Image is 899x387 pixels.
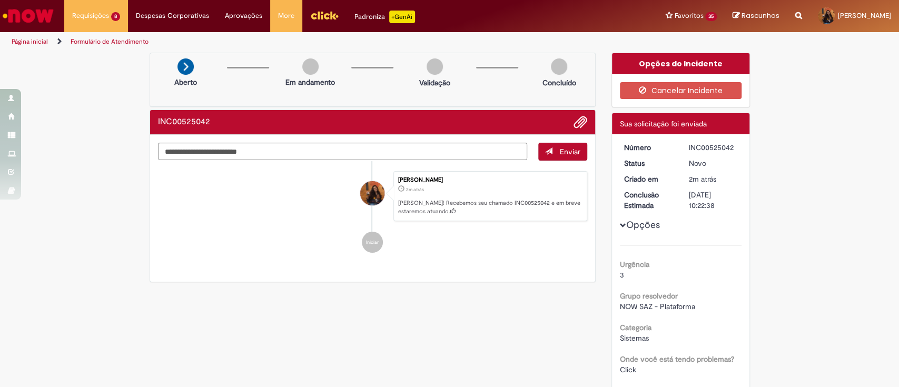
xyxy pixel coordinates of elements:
[689,190,738,211] div: [DATE] 10:22:38
[733,11,779,21] a: Rascunhos
[689,174,716,184] span: 2m atrás
[278,11,294,21] span: More
[398,177,581,183] div: [PERSON_NAME]
[225,11,262,21] span: Aprovações
[406,186,424,193] time: 29/09/2025 09:22:38
[620,260,649,269] b: Urgência
[71,37,149,46] a: Formulário de Atendimento
[427,58,443,75] img: img-circle-grey.png
[111,12,120,21] span: 8
[838,11,891,20] span: [PERSON_NAME]
[72,11,109,21] span: Requisições
[360,181,384,205] div: Talita de Souza Nardi
[620,333,649,343] span: Sistemas
[689,174,716,184] time: 29/09/2025 09:22:38
[551,58,567,75] img: img-circle-grey.png
[620,291,678,301] b: Grupo resolvedor
[354,11,415,23] div: Padroniza
[8,32,591,52] ul: Trilhas de página
[158,171,588,222] li: Talita de Souza Nardi
[689,174,738,184] div: 29/09/2025 09:22:38
[612,53,749,74] div: Opções do Incidente
[538,143,587,161] button: Enviar
[174,77,197,87] p: Aberto
[406,186,424,193] span: 2m atrás
[136,11,209,21] span: Despesas Corporativas
[616,190,681,211] dt: Conclusão Estimada
[616,174,681,184] dt: Criado em
[689,158,738,168] div: Novo
[302,58,319,75] img: img-circle-grey.png
[389,11,415,23] p: +GenAi
[742,11,779,21] span: Rascunhos
[674,11,703,21] span: Favoritos
[620,323,651,332] b: Categoria
[616,158,681,168] dt: Status
[158,161,588,264] ul: Histórico de tíquete
[158,143,528,161] textarea: Digite sua mensagem aqui...
[285,77,335,87] p: Em andamento
[620,82,742,99] button: Cancelar Incidente
[620,365,636,374] span: Click
[542,77,576,88] p: Concluído
[310,7,339,23] img: click_logo_yellow_360x200.png
[419,77,450,88] p: Validação
[620,270,624,280] span: 3
[574,115,587,129] button: Adicionar anexos
[560,147,580,156] span: Enviar
[1,5,55,26] img: ServiceNow
[12,37,48,46] a: Página inicial
[177,58,194,75] img: arrow-next.png
[616,142,681,153] dt: Número
[620,119,707,128] span: Sua solicitação foi enviada
[620,302,695,311] span: NOW SAZ - Plataforma
[620,354,734,364] b: Onde você está tendo problemas?
[398,199,581,215] p: [PERSON_NAME]! Recebemos seu chamado INC00525042 e em breve estaremos atuando.
[689,142,738,153] div: INC00525042
[158,117,210,127] h2: INC00525042 Histórico de tíquete
[705,12,717,21] span: 35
